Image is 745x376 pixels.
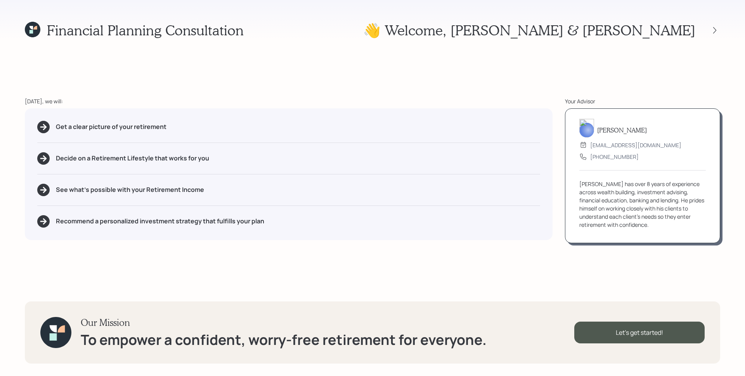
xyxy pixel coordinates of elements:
[565,97,720,105] div: Your Advisor
[590,141,681,149] div: [EMAIL_ADDRESS][DOMAIN_NAME]
[56,123,166,131] h5: Get a clear picture of your retirement
[579,180,706,229] div: [PERSON_NAME] has over 8 years of experience across wealth building, investment advising, financi...
[25,97,553,105] div: [DATE], we will:
[579,119,594,138] img: james-distasi-headshot.png
[47,22,244,38] h1: Financial Planning Consultation
[56,218,264,225] h5: Recommend a personalized investment strategy that fulfills your plan
[81,331,487,348] h1: To empower a confident, worry-free retirement for everyone.
[56,155,209,162] h5: Decide on a Retirement Lifestyle that works for you
[363,22,695,38] h1: 👋 Welcome , [PERSON_NAME] & [PERSON_NAME]
[56,186,204,193] h5: See what's possible with your Retirement Income
[597,126,647,134] h5: [PERSON_NAME]
[574,322,705,343] div: Let's get started!
[81,317,487,328] h3: Our Mission
[590,153,639,161] div: [PHONE_NUMBER]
